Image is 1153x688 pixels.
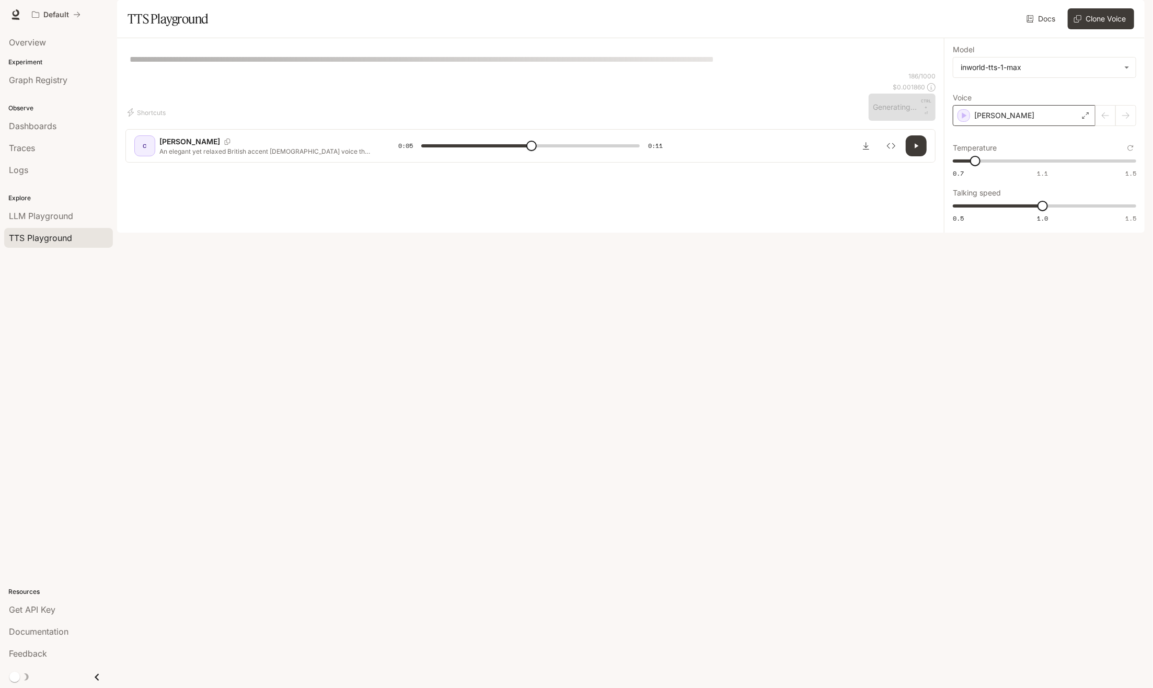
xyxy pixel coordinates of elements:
[856,135,877,156] button: Download audio
[953,214,964,223] span: 0.5
[1037,169,1048,178] span: 1.1
[1068,8,1134,29] button: Clone Voice
[953,58,1136,77] div: inworld-tts-1-max
[125,104,170,121] button: Shortcuts
[953,144,997,152] p: Temperature
[893,83,925,91] p: $ 0.001860
[953,169,964,178] span: 0.7
[961,62,1119,73] div: inworld-tts-1-max
[27,4,85,25] button: All workspaces
[908,72,936,81] p: 186 / 1000
[1024,8,1059,29] a: Docs
[1125,214,1136,223] span: 1.5
[953,46,974,53] p: Model
[881,135,902,156] button: Inspect
[220,139,235,145] button: Copy Voice ID
[974,110,1034,121] p: [PERSON_NAME]
[43,10,69,19] p: Default
[953,189,1001,197] p: Talking speed
[1125,169,1136,178] span: 1.5
[128,8,209,29] h1: TTS Playground
[1037,214,1048,223] span: 1.0
[159,147,373,156] p: An elegant yet relaxed British accent [DEMOGRAPHIC_DATA] voice that is warm, clear, trustworthy, ...
[953,94,972,101] p: Voice
[1125,142,1136,154] button: Reset to default
[398,141,413,151] span: 0:05
[648,141,663,151] span: 0:11
[159,136,220,147] p: [PERSON_NAME]
[136,137,153,154] div: C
